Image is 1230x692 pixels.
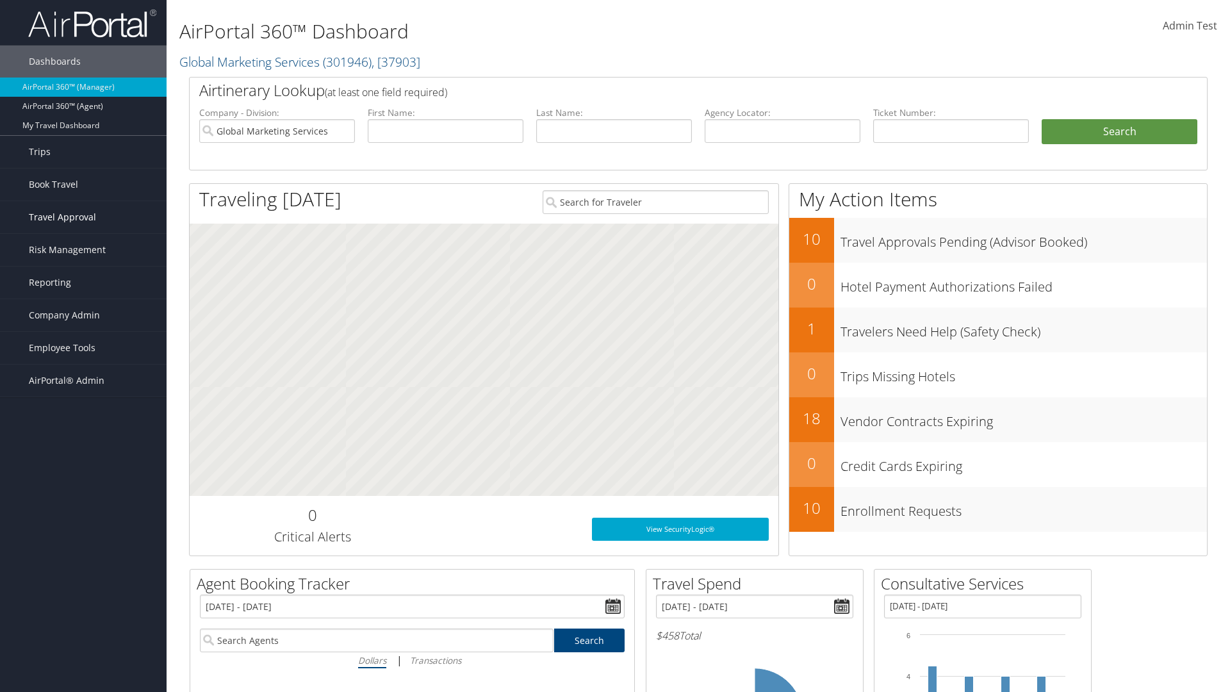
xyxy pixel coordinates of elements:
span: ( 301946 ) [323,53,372,70]
h3: Critical Alerts [199,528,425,546]
a: 10Travel Approvals Pending (Advisor Booked) [789,218,1207,263]
h2: 18 [789,408,834,429]
a: View SecurityLogic® [592,518,769,541]
input: Search Agents [200,629,553,652]
span: (at least one field required) [325,85,447,99]
span: Employee Tools [29,332,95,364]
a: 18Vendor Contracts Expiring [789,397,1207,442]
span: Company Admin [29,299,100,331]
a: Admin Test [1163,6,1217,46]
h3: Trips Missing Hotels [840,361,1207,386]
a: 1Travelers Need Help (Safety Check) [789,308,1207,352]
span: Book Travel [29,169,78,201]
h3: Hotel Payment Authorizations Failed [840,272,1207,296]
span: $458 [656,629,679,643]
h2: 0 [199,504,425,526]
h2: Agent Booking Tracker [197,573,634,595]
h2: 0 [789,452,834,474]
span: Travel Approval [29,201,96,233]
h2: 10 [789,228,834,250]
a: 0Credit Cards Expiring [789,442,1207,487]
a: Global Marketing Services [179,53,420,70]
h2: Travel Spend [653,573,863,595]
h1: AirPortal 360™ Dashboard [179,18,871,45]
tspan: 4 [906,673,910,680]
h2: 1 [789,318,834,340]
h2: 0 [789,363,834,384]
h1: My Action Items [789,186,1207,213]
div: | [200,652,625,668]
h2: Consultative Services [881,573,1091,595]
tspan: 6 [906,632,910,639]
i: Dollars [358,654,386,666]
input: Search for Traveler [543,190,769,214]
label: Last Name: [536,106,692,119]
i: Transactions [410,654,461,666]
span: Admin Test [1163,19,1217,33]
h3: Credit Cards Expiring [840,451,1207,475]
span: Risk Management [29,234,106,266]
a: 10Enrollment Requests [789,487,1207,532]
span: , [ 37903 ] [372,53,420,70]
h2: 0 [789,273,834,295]
label: Ticket Number: [873,106,1029,119]
h1: Traveling [DATE] [199,186,341,213]
label: Agency Locator: [705,106,860,119]
span: AirPortal® Admin [29,365,104,397]
span: Dashboards [29,45,81,78]
h3: Travelers Need Help (Safety Check) [840,317,1207,341]
h6: Total [656,629,853,643]
span: Trips [29,136,51,168]
img: airportal-logo.png [28,8,156,38]
h2: 10 [789,497,834,519]
h3: Enrollment Requests [840,496,1207,520]
a: 0Trips Missing Hotels [789,352,1207,397]
h3: Vendor Contracts Expiring [840,406,1207,431]
label: Company - Division: [199,106,355,119]
label: First Name: [368,106,523,119]
span: Reporting [29,267,71,299]
h2: Airtinerary Lookup [199,79,1113,101]
button: Search [1042,119,1197,145]
a: Search [554,629,625,652]
a: 0Hotel Payment Authorizations Failed [789,263,1207,308]
h3: Travel Approvals Pending (Advisor Booked) [840,227,1207,251]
